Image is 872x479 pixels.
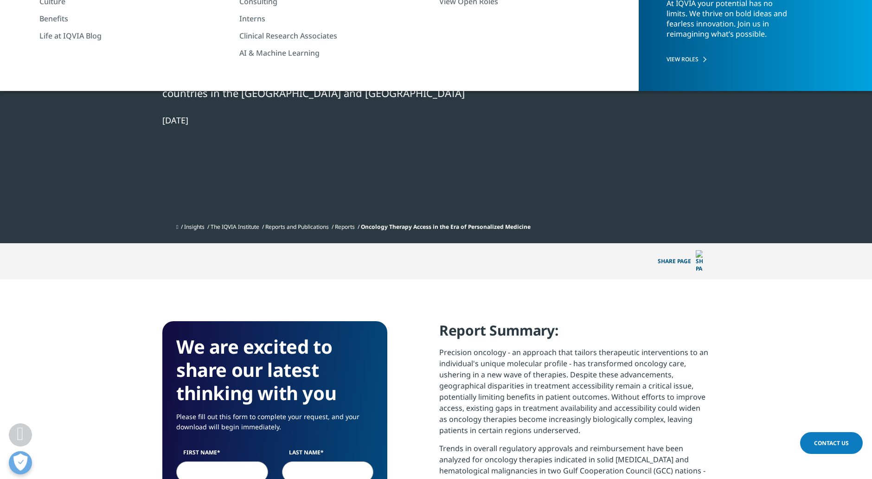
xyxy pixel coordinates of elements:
a: VIEW ROLES [667,55,837,63]
h3: We are excited to share our latest thinking with you [176,335,373,405]
img: Share PAGE [696,250,703,272]
a: Benefits [39,13,223,24]
a: AI & Machine Learning [239,48,423,58]
button: Открыть настройки [9,451,32,474]
button: Share PAGEShare PAGE [651,243,710,279]
a: Contact Us [800,432,863,454]
a: Life at IQVIA Blog [39,31,223,41]
div: [DATE] [162,115,481,126]
a: Reports and Publications [265,223,329,231]
label: Last Name [282,448,374,461]
h4: Report Summary: [439,321,710,347]
span: Contact Us [814,439,849,447]
a: Clinical Research Associates [239,31,423,41]
span: Oncology Therapy Access in the Era of Personalized Medicine [361,223,531,231]
p: Precision oncology - an approach that tailors therapeutic interventions to an individual's unique... [439,347,710,443]
p: Share PAGE [651,243,710,279]
a: The IQVIA Institute [211,223,259,231]
p: Please fill out this form to complete your request, and your download will begin immediately. [176,412,373,439]
a: Reports [335,223,355,231]
label: First Name [176,448,268,461]
a: Interns [239,13,423,24]
a: Insights [184,223,205,231]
